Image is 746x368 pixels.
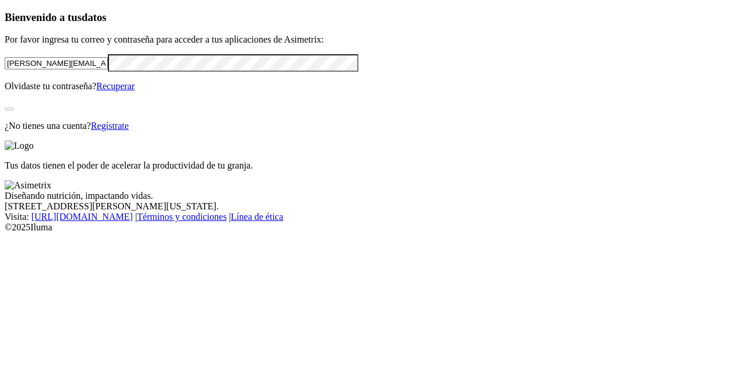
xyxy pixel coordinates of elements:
[5,201,741,212] div: [STREET_ADDRESS][PERSON_NAME][US_STATE].
[5,160,741,171] p: Tus datos tienen el poder de acelerar la productividad de tu granja.
[5,212,741,222] div: Visita : | |
[137,212,227,222] a: Términos y condiciones
[5,81,741,92] p: Olvidaste tu contraseña?
[5,191,741,201] div: Diseñando nutrición, impactando vidas.
[5,57,108,69] input: Tu correo
[91,121,129,131] a: Regístrate
[82,11,107,23] span: datos
[5,141,34,151] img: Logo
[5,222,741,233] div: © 2025 Iluma
[231,212,283,222] a: Línea de ética
[96,81,135,91] a: Recuperar
[5,34,741,45] p: Por favor ingresa tu correo y contraseña para acceder a tus aplicaciones de Asimetrix:
[5,180,51,191] img: Asimetrix
[5,11,741,24] h3: Bienvenido a tus
[5,121,741,131] p: ¿No tienes una cuenta?
[31,212,133,222] a: [URL][DOMAIN_NAME]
